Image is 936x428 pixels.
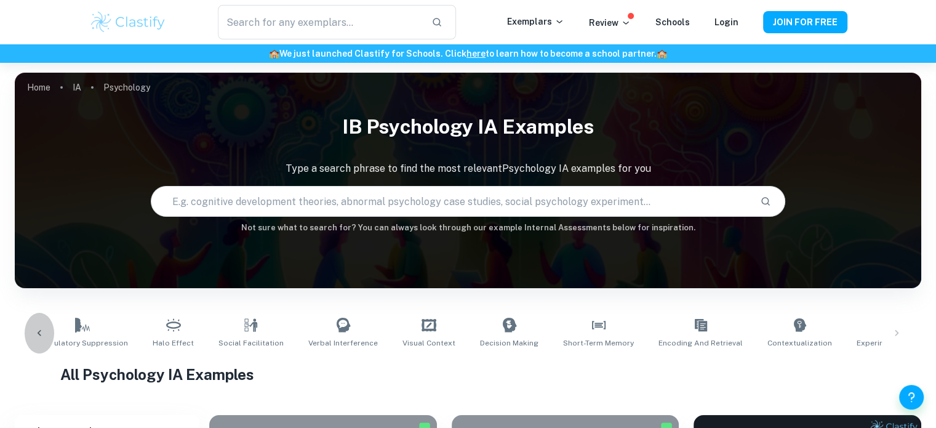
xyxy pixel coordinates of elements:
[15,222,921,234] h6: Not sure what to search for? You can always look through our example Internal Assessments below f...
[103,81,150,94] p: Psychology
[218,5,421,39] input: Search for any exemplars...
[308,337,378,349] span: Verbal Interference
[763,11,847,33] button: JOIN FOR FREE
[218,337,284,349] span: Social Facilitation
[15,161,921,176] p: Type a search phrase to find the most relevant Psychology IA examples for you
[767,337,832,349] span: Contextualization
[15,107,921,147] h1: IB Psychology IA examples
[714,17,738,27] a: Login
[89,10,167,34] img: Clastify logo
[563,337,634,349] span: Short-Term Memory
[480,337,538,349] span: Decision Making
[402,337,455,349] span: Visual Context
[2,47,934,60] h6: We just launched Clastify for Schools. Click to learn how to become a school partner.
[658,337,743,349] span: Encoding and Retrieval
[151,184,750,219] input: E.g. cognitive development theories, abnormal psychology case studies, social psychology experime...
[755,191,776,212] button: Search
[507,15,564,28] p: Exemplars
[899,385,924,410] button: Help and Feedback
[153,337,194,349] span: Halo Effect
[73,79,81,96] a: IA
[466,49,486,59] a: here
[60,363,876,386] h1: All Psychology IA Examples
[36,337,128,349] span: Articulatory Suppression
[655,17,690,27] a: Schools
[27,79,50,96] a: Home
[589,16,631,30] p: Review
[269,49,279,59] span: 🏫
[657,49,667,59] span: 🏫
